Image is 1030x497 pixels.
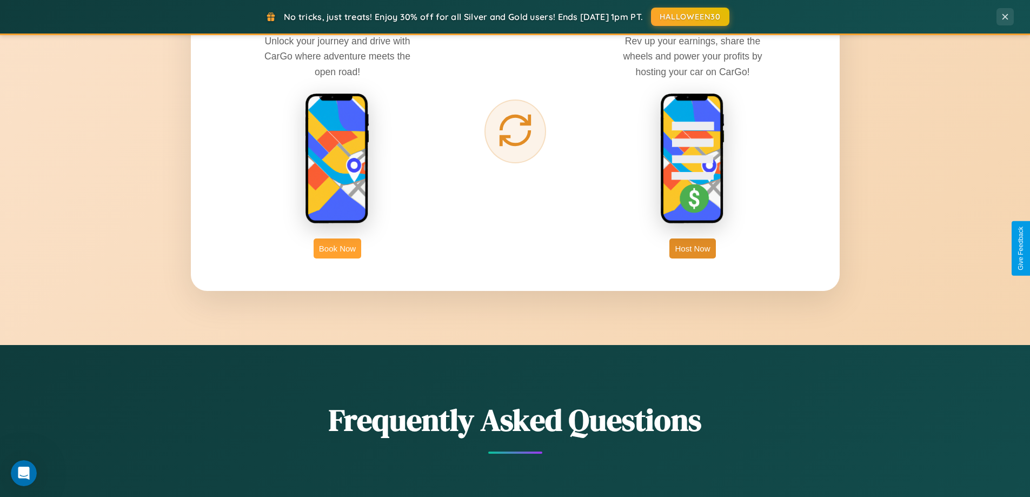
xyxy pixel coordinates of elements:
span: No tricks, just treats! Enjoy 30% off for all Silver and Gold users! Ends [DATE] 1pm PT. [284,11,643,22]
h2: Frequently Asked Questions [191,399,840,441]
button: HALLOWEEN30 [651,8,729,26]
img: host phone [660,93,725,225]
button: Host Now [669,238,715,259]
iframe: Intercom live chat [11,460,37,486]
img: rent phone [305,93,370,225]
p: Rev up your earnings, share the wheels and power your profits by hosting your car on CarGo! [612,34,774,79]
button: Book Now [314,238,361,259]
p: Unlock your journey and drive with CarGo where adventure meets the open road! [256,34,418,79]
div: Give Feedback [1017,227,1025,270]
